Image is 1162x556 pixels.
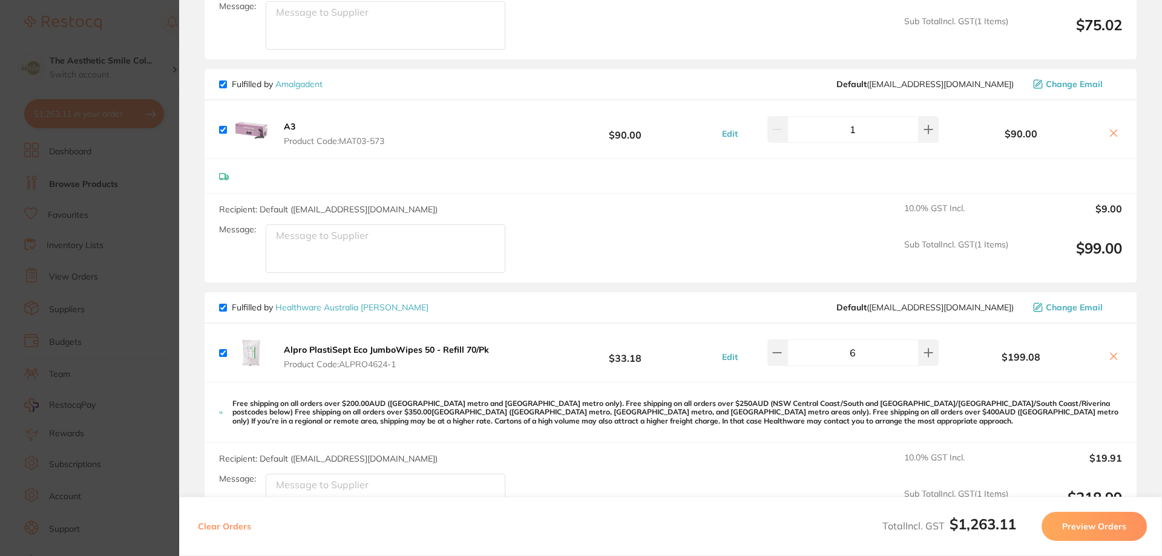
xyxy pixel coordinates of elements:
[219,474,256,484] label: Message:
[836,79,867,90] b: Default
[1029,79,1122,90] button: Change Email
[942,128,1100,139] b: $90.00
[950,515,1016,533] b: $1,263.11
[1018,489,1122,522] output: $218.99
[232,333,271,372] img: azU4bm1uMQ
[284,359,489,369] span: Product Code: ALPRO4624-1
[882,520,1016,532] span: Total Incl. GST
[275,302,428,313] a: Healthware Australia [PERSON_NAME]
[219,453,438,464] span: Recipient: Default ( [EMAIL_ADDRESS][DOMAIN_NAME] )
[904,16,1008,50] span: Sub Total Incl. GST ( 1 Items)
[904,453,1008,479] span: 10.0 % GST Incl.
[232,110,271,149] img: aHlscGgycg
[1042,512,1147,541] button: Preview Orders
[1018,16,1122,50] output: $75.02
[275,79,323,90] a: Amalgadent
[1029,302,1122,313] button: Change Email
[836,302,867,313] b: Default
[535,119,715,141] b: $90.00
[194,512,255,541] button: Clear Orders
[284,344,489,355] b: Alpro PlastiSept Eco JumboWipes 50 - Refill 70/Pk
[836,303,1014,312] span: info@healthwareaustralia.com.au
[836,79,1014,89] span: info@amalgadent.com.au
[284,136,384,146] span: Product Code: MAT03-573
[232,399,1122,425] p: Free shipping on all orders over $200.00AUD ([GEOGRAPHIC_DATA] metro and [GEOGRAPHIC_DATA] metro ...
[219,1,256,11] label: Message:
[718,128,741,139] button: Edit
[219,224,256,235] label: Message:
[219,204,438,215] span: Recipient: Default ( [EMAIL_ADDRESS][DOMAIN_NAME] )
[904,203,1008,230] span: 10.0 % GST Incl.
[280,344,493,370] button: Alpro PlastiSept Eco JumboWipes 50 - Refill 70/Pk Product Code:ALPRO4624-1
[284,121,295,132] b: A3
[1018,453,1122,479] output: $19.91
[1018,240,1122,273] output: $99.00
[280,121,388,146] button: A3 Product Code:MAT03-573
[232,303,428,312] p: Fulfilled by
[232,79,323,89] p: Fulfilled by
[904,489,1008,522] span: Sub Total Incl. GST ( 1 Items)
[535,342,715,364] b: $33.18
[1018,203,1122,230] output: $9.00
[718,352,741,362] button: Edit
[1046,303,1103,312] span: Change Email
[1046,79,1103,89] span: Change Email
[904,240,1008,273] span: Sub Total Incl. GST ( 1 Items)
[942,352,1100,362] b: $199.08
